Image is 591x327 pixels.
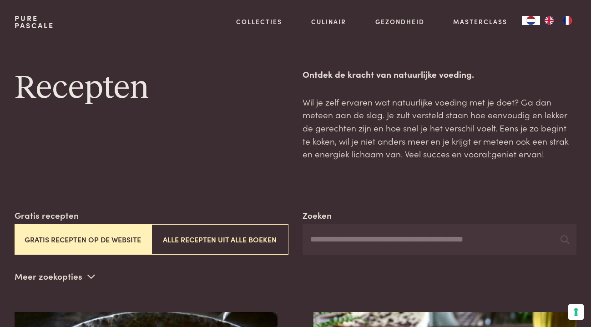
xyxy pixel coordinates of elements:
[15,209,79,222] label: Gratis recepten
[303,68,474,80] strong: Ontdek de kracht van natuurlijke voeding.
[540,16,576,25] ul: Language list
[15,224,152,255] button: Gratis recepten op de website
[558,16,576,25] a: FR
[15,68,288,109] h1: Recepten
[303,209,332,222] label: Zoeken
[15,15,54,29] a: PurePascale
[311,17,346,26] a: Culinair
[568,304,584,320] button: Uw voorkeuren voor toestemming voor trackingtechnologieën
[375,17,424,26] a: Gezondheid
[15,270,95,283] p: Meer zoekopties
[236,17,282,26] a: Collecties
[303,96,576,161] p: Wil je zelf ervaren wat natuurlijke voeding met je doet? Ga dan meteen aan de slag. Je zult verst...
[522,16,540,25] div: Language
[152,224,288,255] button: Alle recepten uit alle boeken
[540,16,558,25] a: EN
[522,16,540,25] a: NL
[453,17,507,26] a: Masterclass
[522,16,576,25] aside: Language selected: Nederlands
